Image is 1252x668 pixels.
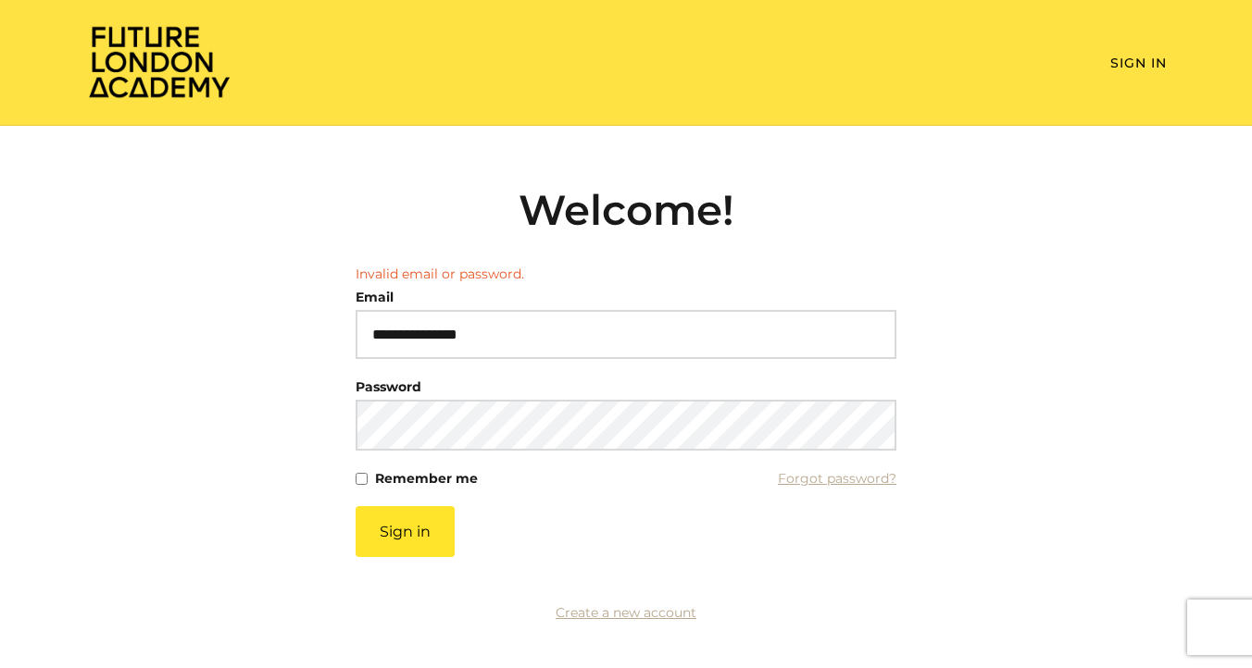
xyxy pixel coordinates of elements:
li: Invalid email or password. [356,265,896,284]
label: Email [356,284,394,310]
label: Password [356,374,421,400]
h2: Welcome! [356,185,896,235]
label: Remember me [375,465,478,491]
a: Create a new account [556,604,696,621]
button: Sign in [356,506,455,557]
img: Home Page [85,24,233,99]
a: Forgot password? [778,465,896,491]
a: Sign In [1110,55,1167,71]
